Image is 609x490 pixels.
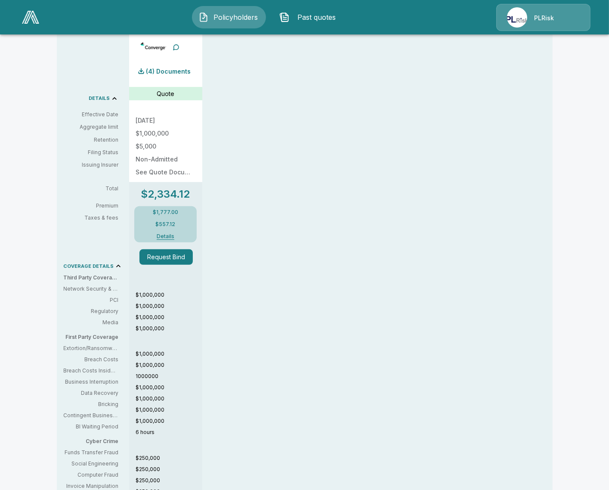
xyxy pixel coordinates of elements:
[136,477,202,484] p: $250,000
[64,296,119,304] p: PCI: Covers fines or penalties imposed by banks or credit card companies
[136,417,202,425] p: $1,000,000
[64,307,119,315] p: Regulatory: In case you're fined by regulators (e.g., for breaching consumer privacy)
[136,130,195,136] p: $1,000,000
[64,471,119,479] p: Computer Fraud: Covers funds or property stolen resulting from a hack
[136,465,202,473] p: $250,000
[146,234,185,239] button: Details
[64,274,126,282] p: Third Party Coverage
[139,249,199,265] span: Request Bind
[198,12,209,22] img: Policyholders Icon
[136,361,202,369] p: $1,000,000
[64,437,126,445] p: Cyber Crime
[136,169,195,175] p: See Quote Document
[136,406,202,414] p: $1,000,000
[64,186,126,191] p: Total
[136,384,202,391] p: $1,000,000
[64,161,119,169] p: Issuing Insurer
[64,482,119,490] p: Invoice Manipulation: Invoice Manipulation
[192,6,266,28] button: Policyholders IconPolicyholders
[136,291,202,299] p: $1,000,000
[64,389,119,397] p: Data Recovery: The cost of recovering lost data
[64,344,119,352] p: Extortion/Ransomware: Covers damage and payments from an extortion / ransomware event
[64,367,119,375] p: Breach Costs Inside/Outside: Will the breach costs erode the aggregate limit (inside) or are sepa...
[273,6,347,28] button: Past quotes IconPast quotes
[293,12,340,22] span: Past quotes
[64,378,119,386] p: Business Interruption: Covers lost profits incurred due to not operating
[496,4,590,31] a: Agency IconPLRisk
[146,68,191,74] p: (4) Documents
[157,89,174,98] p: Quote
[534,14,554,22] p: PLRisk
[64,319,119,326] p: Media: When your content triggers legal action against you (e.g. - libel, plagiarism)
[64,285,119,293] p: Network Security & Privacy Liability: Third party liability costs
[64,423,119,431] p: BI Waiting Period: Minimum duration of business interruption before coverage starts
[64,123,119,131] p: Aggregate limit
[153,210,178,215] p: $1,777.00
[64,400,119,408] p: Bricking: When computers and electronic hardware are damaged beyond repair
[64,136,119,144] p: Retention
[507,7,527,28] img: Agency Icon
[136,395,202,403] p: $1,000,000
[212,12,260,22] span: Policyholders
[136,325,202,332] p: $1,000,000
[64,215,126,220] p: Taxes & fees
[64,149,119,156] p: Filing Status
[141,189,190,199] p: $2,334.12
[156,222,176,227] p: $557.12
[64,203,126,208] p: Premium
[136,428,202,436] p: 6 hours
[139,249,193,265] button: Request Bind
[136,302,202,310] p: $1,000,000
[64,449,119,456] p: Funds Transfer Fraud: When a criminal deceives a bank/institution to transfer funds
[64,412,119,419] p: Contingent Business Interruption: Losses from an interruption in 3rd party computer services or s...
[136,143,195,149] p: $5,000
[64,111,119,118] p: Effective Date
[136,156,195,162] p: Non-Admitted
[64,333,126,341] p: First Party Coverage
[279,12,290,22] img: Past quotes Icon
[136,313,202,321] p: $1,000,000
[64,356,119,363] p: Breach Costs: Covers breach costs from an attack
[22,11,39,24] img: AA Logo
[138,40,169,53] img: convergecybersurplus
[136,118,195,124] p: [DATE]
[89,96,110,101] p: DETAILS
[136,350,202,358] p: $1,000,000
[136,372,202,380] p: 1000000
[136,454,202,462] p: $250,000
[64,264,114,269] p: COVERAGE DETAILS
[64,460,119,468] p: Social Engineering: When cyber criminals deceive a business to transfer funds willingly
